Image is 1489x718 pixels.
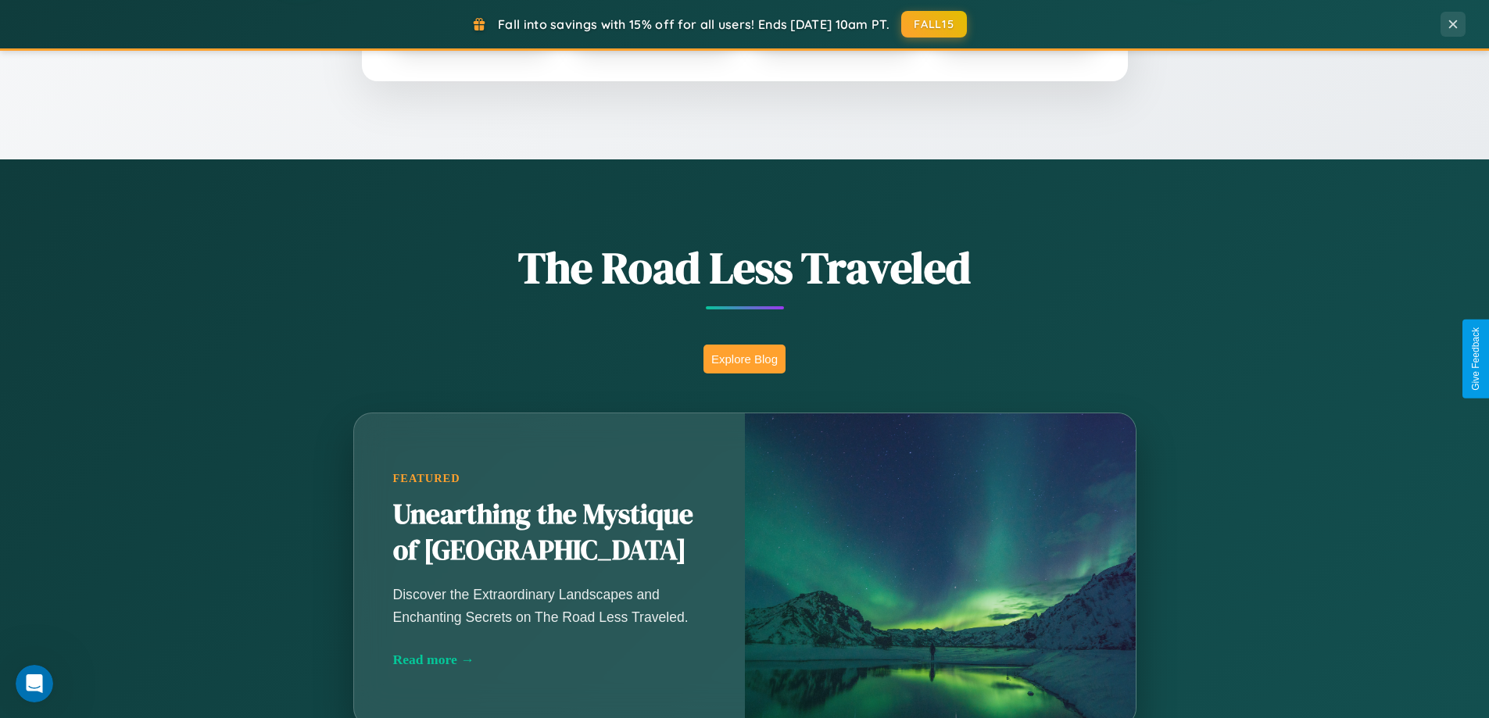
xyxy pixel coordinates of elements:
button: FALL15 [901,11,967,38]
div: Give Feedback [1470,327,1481,391]
span: Fall into savings with 15% off for all users! Ends [DATE] 10am PT. [498,16,889,32]
p: Discover the Extraordinary Landscapes and Enchanting Secrets on The Road Less Traveled. [393,584,706,627]
h1: The Road Less Traveled [276,238,1214,298]
iframe: Intercom live chat [16,665,53,702]
h2: Unearthing the Mystique of [GEOGRAPHIC_DATA] [393,497,706,569]
div: Read more → [393,652,706,668]
button: Explore Blog [703,345,786,373]
div: Featured [393,472,706,485]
